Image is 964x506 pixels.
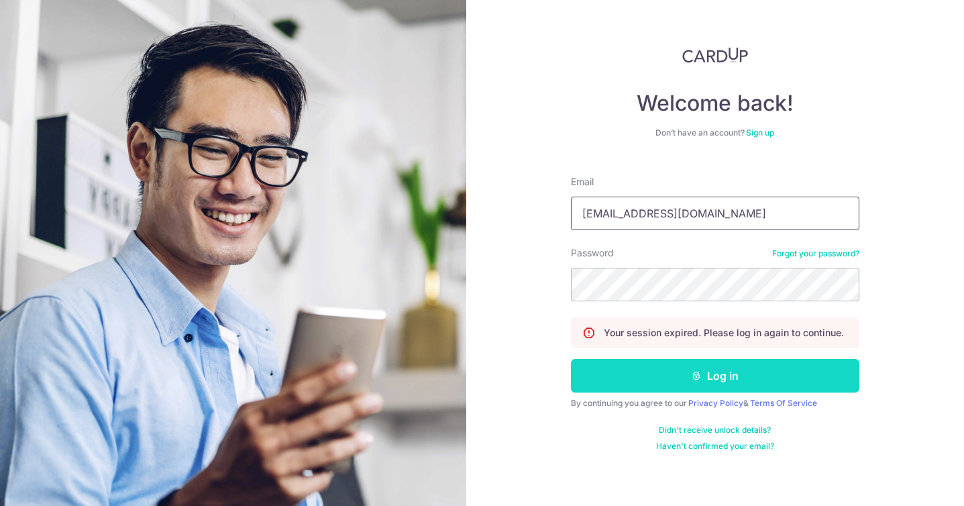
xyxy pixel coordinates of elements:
img: CardUp Logo [682,47,748,63]
a: Forgot your password? [772,248,859,259]
p: Your session expired. Please log in again to continue. [604,326,844,340]
button: Log in [571,359,859,393]
div: By continuing you agree to our & [571,398,859,409]
input: Enter your Email [571,197,859,230]
a: Haven't confirmed your email? [656,441,774,452]
a: Didn't receive unlock details? [659,425,771,436]
a: Sign up [746,128,774,138]
h4: Welcome back! [571,90,859,117]
a: Terms Of Service [750,398,817,408]
div: Don’t have an account? [571,128,859,138]
label: Email [571,175,594,189]
label: Password [571,246,614,260]
a: Privacy Policy [688,398,743,408]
